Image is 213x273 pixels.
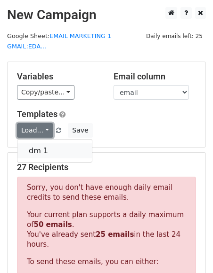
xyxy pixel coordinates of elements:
small: Google Sheet: [7,32,111,50]
h2: New Campaign [7,7,206,23]
p: Your current plan supports a daily maximum of . You've already sent in the last 24 hours. [27,210,186,250]
h5: 27 Recipients [17,162,196,172]
p: Sorry, you don't have enough daily email credits to send these emails. [27,183,186,203]
a: EMAIL MARKETING 1 GMAIL:EDA... [7,32,111,50]
p: To send these emails, you can either: [27,257,186,267]
div: Widget de chat [166,228,213,273]
a: Daily emails left: 25 [143,32,206,39]
strong: 25 emails [96,230,134,239]
button: Save [68,123,92,138]
a: Templates [17,109,57,119]
strong: 50 emails [33,220,72,229]
h5: Email column [114,71,196,82]
a: Copy/paste... [17,85,74,100]
a: Load... [17,123,53,138]
h5: Variables [17,71,99,82]
span: Daily emails left: 25 [143,31,206,41]
iframe: Chat Widget [166,228,213,273]
a: dm 1 [17,143,92,158]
